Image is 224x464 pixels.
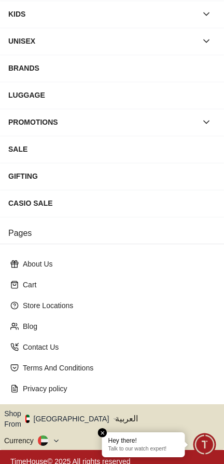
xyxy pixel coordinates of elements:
span: العربية [115,413,220,425]
div: Chat Widget [193,433,216,456]
p: Store Locations [23,300,209,311]
div: Hey there! [108,436,179,445]
div: BRANDS [8,59,216,77]
div: LUGGAGE [8,86,216,104]
div: GIFTING [8,167,216,185]
p: Talk to our watch expert! [108,446,179,453]
img: United Arab Emirates [25,415,30,423]
div: Currency [4,435,38,446]
div: PROMOTIONS [8,113,197,131]
div: KIDS [8,5,197,23]
em: Close tooltip [98,428,107,438]
button: العربية [115,408,220,429]
div: CASIO SALE [8,194,216,213]
p: About Us [23,259,209,269]
div: SALE [8,140,216,158]
div: UNISEX [8,32,197,50]
p: Contact Us [23,342,209,352]
p: Terms And Conditions [23,363,209,373]
p: Privacy policy [23,383,209,394]
button: Shop From[GEOGRAPHIC_DATA] [4,408,117,429]
p: Cart [23,280,209,290]
p: Blog [23,321,209,332]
